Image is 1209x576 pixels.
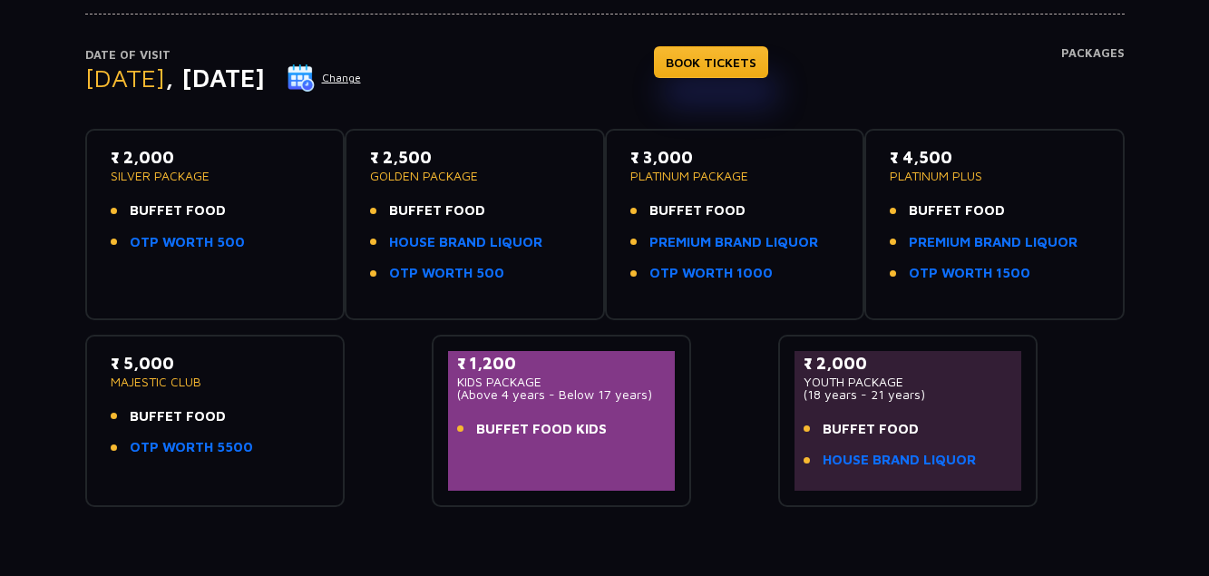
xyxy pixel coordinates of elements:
[111,170,320,182] p: SILVER PACKAGE
[111,376,320,388] p: MAJESTIC CLUB
[909,232,1077,253] a: PREMIUM BRAND LIQUOR
[649,200,746,221] span: BUFFET FOOD
[85,63,165,93] span: [DATE]
[130,437,253,458] a: OTP WORTH 5500
[630,145,840,170] p: ₹ 3,000
[804,351,1013,376] p: ₹ 2,000
[476,419,607,440] span: BUFFET FOOD KIDS
[649,263,773,284] a: OTP WORTH 1000
[111,351,320,376] p: ₹ 5,000
[370,145,580,170] p: ₹ 2,500
[370,170,580,182] p: GOLDEN PACKAGE
[389,200,485,221] span: BUFFET FOOD
[130,200,226,221] span: BUFFET FOOD
[85,46,362,64] p: Date of Visit
[630,170,840,182] p: PLATINUM PACKAGE
[130,406,226,427] span: BUFFET FOOD
[823,450,976,471] a: HOUSE BRAND LIQUOR
[804,388,1013,401] p: (18 years - 21 years)
[1061,46,1125,112] h4: Packages
[389,232,542,253] a: HOUSE BRAND LIQUOR
[909,200,1005,221] span: BUFFET FOOD
[890,145,1099,170] p: ₹ 4,500
[389,263,504,284] a: OTP WORTH 500
[457,376,667,388] p: KIDS PACKAGE
[654,46,768,78] a: BOOK TICKETS
[457,351,667,376] p: ₹ 1,200
[165,63,265,93] span: , [DATE]
[130,232,245,253] a: OTP WORTH 500
[804,376,1013,388] p: YOUTH PACKAGE
[649,232,818,253] a: PREMIUM BRAND LIQUOR
[823,419,919,440] span: BUFFET FOOD
[909,263,1030,284] a: OTP WORTH 1500
[457,388,667,401] p: (Above 4 years - Below 17 years)
[890,170,1099,182] p: PLATINUM PLUS
[111,145,320,170] p: ₹ 2,000
[287,63,362,93] button: Change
